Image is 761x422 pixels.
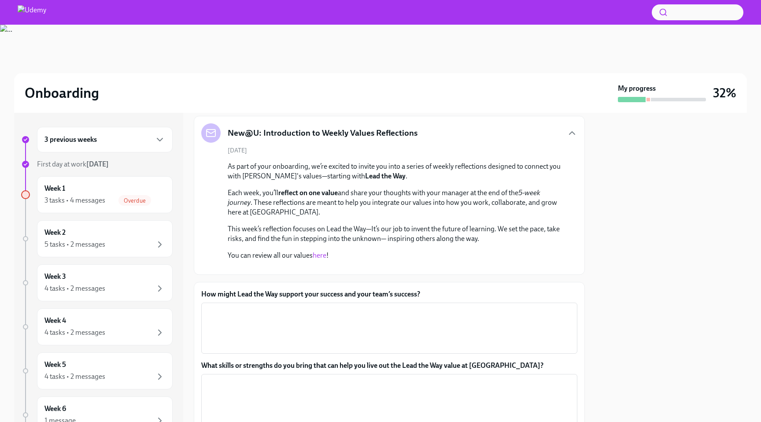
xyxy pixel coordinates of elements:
span: Overdue [118,197,151,204]
img: Udemy [18,5,46,19]
h6: 3 previous weeks [44,135,97,144]
strong: Lead the Way [365,172,406,180]
div: 5 tasks • 2 messages [44,240,105,249]
h6: Week 1 [44,184,65,193]
a: Week 25 tasks • 2 messages [21,220,173,257]
p: This week’s reflection focuses on Lead the Way—It’s our job to invent the future of learning. We ... [228,224,563,244]
h2: Onboarding [25,84,99,102]
strong: My progress [618,84,656,93]
div: 3 previous weeks [37,127,173,152]
a: Week 34 tasks • 2 messages [21,264,173,301]
span: First day at work [37,160,109,168]
a: Week 44 tasks • 2 messages [21,308,173,345]
p: You can review all our values ! [228,251,563,260]
span: [DATE] [228,146,247,155]
div: 4 tasks • 2 messages [44,372,105,381]
h6: Week 4 [44,316,66,326]
div: 4 tasks • 2 messages [44,328,105,337]
a: First day at work[DATE] [21,159,173,169]
h6: Week 3 [44,272,66,281]
label: How might Lead the Way support your success and your team’s success? [201,289,577,299]
div: 3 tasks • 4 messages [44,196,105,205]
label: What skills or strengths do you bring that can help you live out the Lead the Way value at [GEOGR... [201,361,577,370]
a: here [313,251,326,259]
p: Each week, you’ll and share your thoughts with your manager at the end of the . These reflections... [228,188,563,217]
div: 4 tasks • 2 messages [44,284,105,293]
a: Week 54 tasks • 2 messages [21,352,173,389]
a: Week 13 tasks • 4 messagesOverdue [21,176,173,213]
h5: New@U: Introduction to Weekly Values Reflections [228,127,417,139]
h6: Week 2 [44,228,66,237]
p: As part of your onboarding, we’re excited to invite you into a series of weekly reflections desig... [228,162,563,181]
strong: [DATE] [86,160,109,168]
h3: 32% [713,85,736,101]
h6: Week 6 [44,404,66,414]
strong: reflect on one value [278,189,338,197]
h6: Week 5 [44,360,66,370]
